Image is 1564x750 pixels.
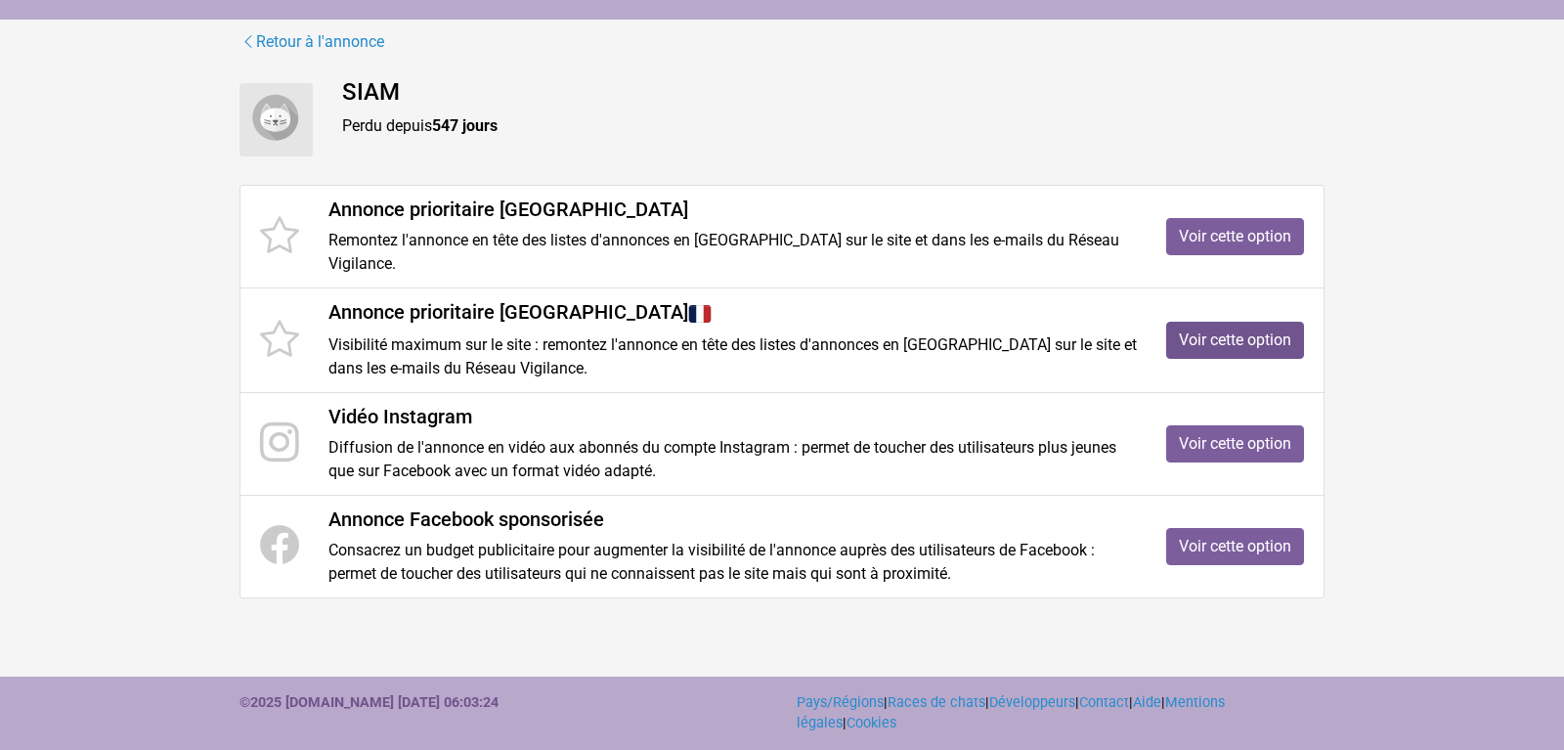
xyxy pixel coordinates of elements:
[239,29,385,55] a: Retour à l'annonce
[797,694,884,711] a: Pays/Régions
[1079,694,1129,711] a: Contact
[1166,322,1304,359] a: Voir cette option
[782,692,1339,734] div: | | | | | |
[239,694,499,711] strong: ©2025 [DOMAIN_NAME] [DATE] 06:03:24
[328,229,1137,276] p: Remontez l'annonce en tête des listes d'annonces en [GEOGRAPHIC_DATA] sur le site et dans les e-m...
[328,405,1137,428] h4: Vidéo Instagram
[432,116,498,135] strong: 547 jours
[328,198,1137,221] h4: Annonce prioritaire [GEOGRAPHIC_DATA]
[342,114,1325,138] p: Perdu depuis
[328,539,1137,586] p: Consacrez un budget publicitaire pour augmenter la visibilité de l'annonce auprès des utilisateur...
[688,302,712,326] img: France
[888,694,985,711] a: Races de chats
[1166,218,1304,255] a: Voir cette option
[989,694,1075,711] a: Développeurs
[847,715,896,731] a: Cookies
[1133,694,1161,711] a: Aide
[342,78,1325,107] h4: SIAM
[328,300,1137,326] h4: Annonce prioritaire [GEOGRAPHIC_DATA]
[1166,425,1304,463] a: Voir cette option
[328,333,1137,380] p: Visibilité maximum sur le site : remontez l'annonce en tête des listes d'annonces en [GEOGRAPHIC_...
[1166,528,1304,565] a: Voir cette option
[328,436,1137,483] p: Diffusion de l'annonce en vidéo aux abonnés du compte Instagram : permet de toucher des utilisate...
[328,507,1137,531] h4: Annonce Facebook sponsorisée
